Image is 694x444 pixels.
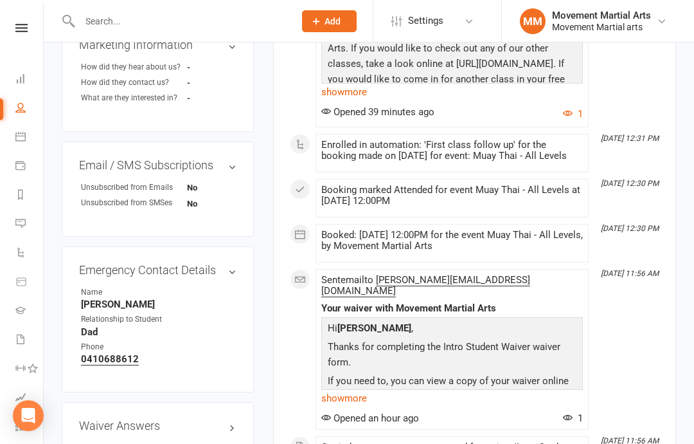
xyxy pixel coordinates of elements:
[187,183,197,192] strong: No
[321,230,583,252] div: Booked: [DATE] 12:00PM for the event Muay Thai - All Levels, by Movement Martial Arts
[321,412,419,424] span: Opened an hour ago
[187,199,197,208] strong: No
[15,95,44,124] a: People
[601,269,659,278] i: [DATE] 11:56 AM
[187,62,190,72] strong: -
[321,83,583,101] a: show more
[79,39,236,51] h3: Marketing Information
[81,61,187,73] div: How did they hear about us?
[321,185,583,207] div: Booking marked Attended for event Muay Thai - All Levels at [DATE] 12:00PM
[79,159,236,172] h3: Email / SMS Subscriptions
[325,373,580,407] p: If you need to, you can view a copy of your waiver online any time using the link below:
[321,140,583,162] div: Enrolled in automation: 'First class follow up' for the booking made on [DATE] for event: Muay Th...
[15,268,44,297] a: Product Sales
[13,400,44,431] div: Open Intercom Messenger
[325,16,341,26] span: Add
[15,66,44,95] a: Dashboard
[81,299,236,310] strong: [PERSON_NAME]
[76,12,285,30] input: Search...
[408,6,443,35] span: Settings
[81,341,187,353] div: Phone
[563,412,583,424] span: 1
[325,320,580,339] p: Hi ,
[81,92,187,104] div: What are they interested in?
[601,134,659,143] i: [DATE] 12:31 PM
[187,93,190,103] strong: -
[321,389,583,407] a: show more
[601,179,659,188] i: [DATE] 12:30 PM
[321,303,583,314] div: Your waiver with Movement Martial Arts
[15,181,44,210] a: Reports
[187,78,190,88] strong: -
[81,286,187,299] div: Name
[552,21,651,33] div: Movement Martial arts
[563,106,583,122] button: 1
[15,153,44,181] a: Payments
[15,384,44,413] a: Assessments
[79,420,236,432] h3: Waiver Answers
[302,10,357,32] button: Add
[601,224,659,233] i: [DATE] 12:30 PM
[81,313,187,326] div: Relationship to Student
[337,322,411,334] strong: [PERSON_NAME]
[520,8,546,34] div: MM
[81,181,187,194] div: Unsubscribed from Emails
[325,339,580,373] p: Thanks for completing the Intro Student Waiver waiver form.
[81,326,236,338] strong: Dad
[321,106,434,118] span: Opened 39 minutes ago
[552,10,651,21] div: Movement Martial Arts
[325,25,580,136] p: I hope you enjoyed your first class with Movement Martial Arts. If you would like to check out an...
[81,197,187,209] div: Unsubscribed from SMSes
[81,77,187,89] div: How did they contact us?
[15,124,44,153] a: Calendar
[321,274,530,297] span: Sent email to
[79,264,236,277] h3: Emergency Contact Details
